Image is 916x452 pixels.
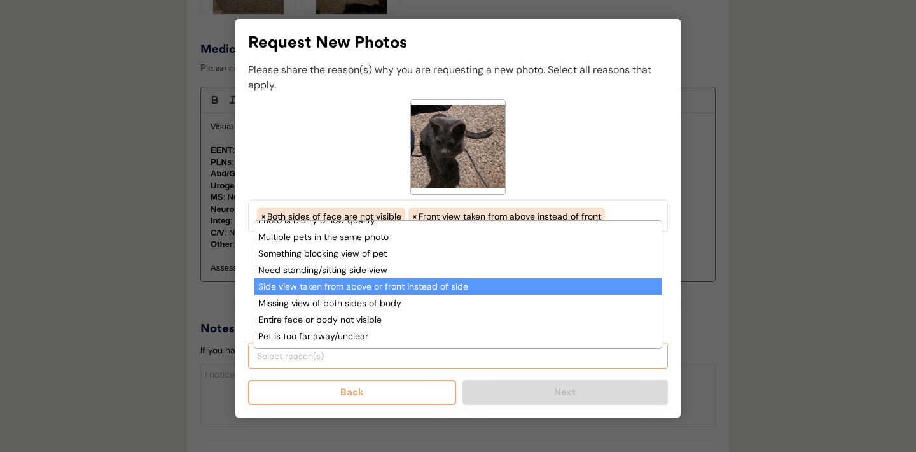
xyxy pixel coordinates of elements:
li: Side view taken from above or front instead of side [254,278,662,295]
li: Pet is too far away/unclear [254,328,662,344]
li: Entire face or body not visible [254,311,662,328]
button: Next [462,380,668,405]
div: Request New Photos [248,32,668,56]
li: Missing view of both sides of body [254,295,662,311]
li: Need standing/sitting side view [254,262,662,278]
img: 166.jpg [411,100,505,194]
li: Photos are screenshots/edited [254,344,662,361]
li: Front view taken from above instead of front [408,208,605,226]
div: Please share the reason(s) why you are requesting a new photo. Select all reasons that apply. [248,62,668,93]
span: × [412,210,417,223]
li: Something blocking view of pet [254,245,662,262]
span: × [261,210,266,223]
button: Back [248,380,456,405]
li: Both sides of face are not visible [257,208,405,226]
input: Select reason(s) [257,350,665,362]
li: Multiple pets in the same photo [254,229,662,245]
